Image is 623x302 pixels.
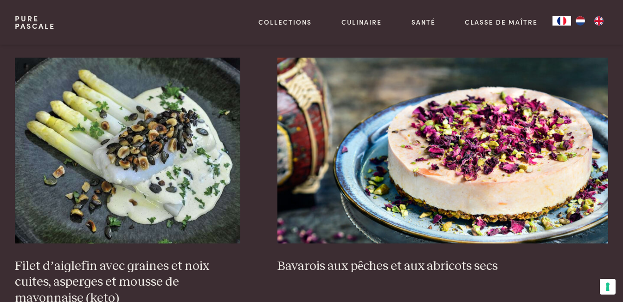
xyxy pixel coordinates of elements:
[571,16,608,26] ul: Language list
[277,58,608,274] a: Bavarois aux pêches et aux abricots secs Bavarois aux pêches et aux abricots secs
[465,17,538,27] a: Classe de maître
[571,16,590,26] a: NL
[341,17,382,27] a: Culinaire
[15,58,241,243] img: Filet d’aiglefin avec graines et noix cuites, asperges et mousse de mayonnaise (keto)
[15,15,55,30] a: PurePascale
[552,16,571,26] div: Language
[411,17,436,27] a: Santé
[277,58,608,243] img: Bavarois aux pêches et aux abricots secs
[590,16,608,26] a: EN
[552,16,571,26] a: FR
[552,16,608,26] aside: Language selected: Français
[277,258,608,275] h3: Bavarois aux pêches et aux abricots secs
[600,279,616,295] button: Vos préférences en matière de consentement pour les technologies de suivi
[258,17,312,27] a: Collections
